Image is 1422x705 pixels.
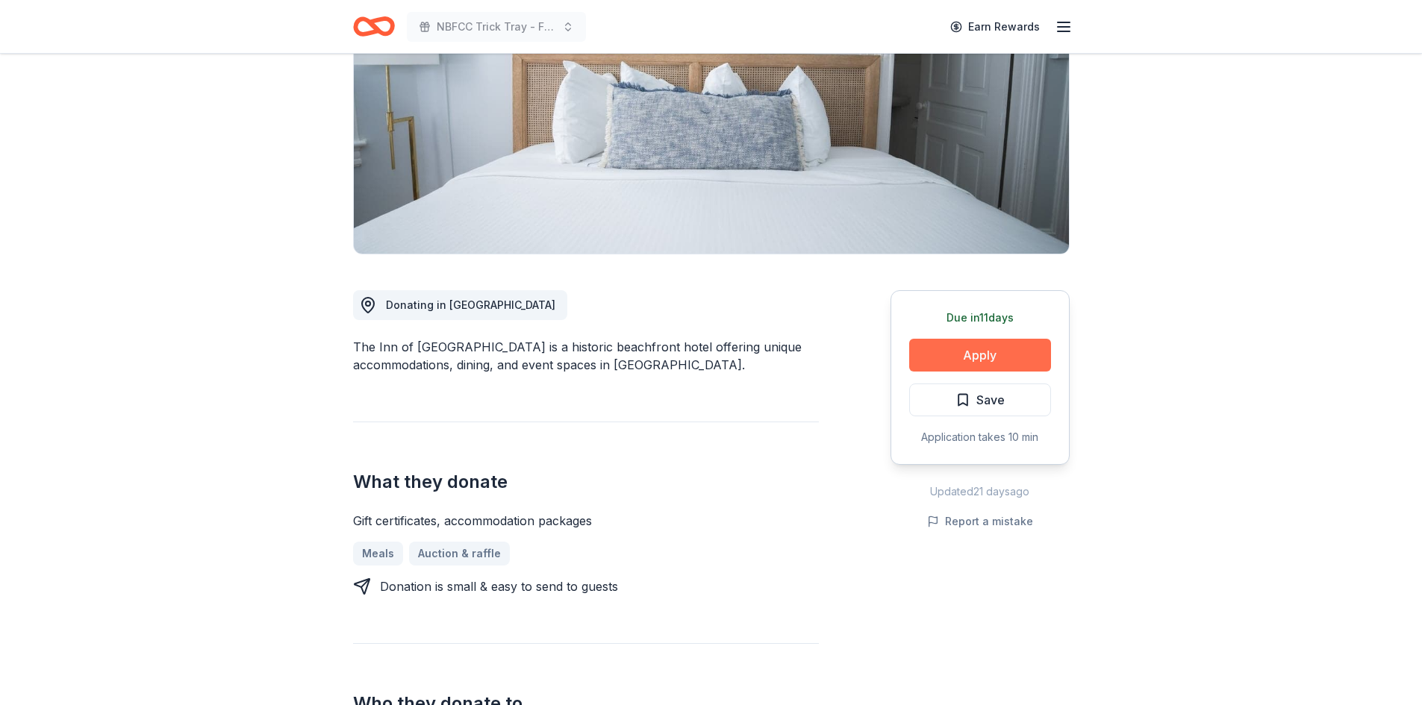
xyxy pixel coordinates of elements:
[386,298,555,311] span: Donating in [GEOGRAPHIC_DATA]
[437,18,556,36] span: NBFCC Trick Tray - Fundraiser
[380,577,618,595] div: Donation is small & easy to send to guests
[353,542,403,565] a: Meals
[353,338,819,374] div: The Inn of [GEOGRAPHIC_DATA] is a historic beachfront hotel offering unique accommodations, dinin...
[353,512,819,530] div: Gift certificates, accommodation packages
[927,513,1033,530] button: Report a mistake
[909,339,1051,372] button: Apply
[891,483,1070,501] div: Updated 21 days ago
[909,383,1051,416] button: Save
[353,9,395,44] a: Home
[909,428,1051,446] div: Application takes 10 min
[409,542,510,565] a: Auction & raffle
[941,13,1049,40] a: Earn Rewards
[976,390,1005,410] span: Save
[353,470,819,494] h2: What they donate
[909,309,1051,327] div: Due in 11 days
[407,12,586,42] button: NBFCC Trick Tray - Fundraiser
